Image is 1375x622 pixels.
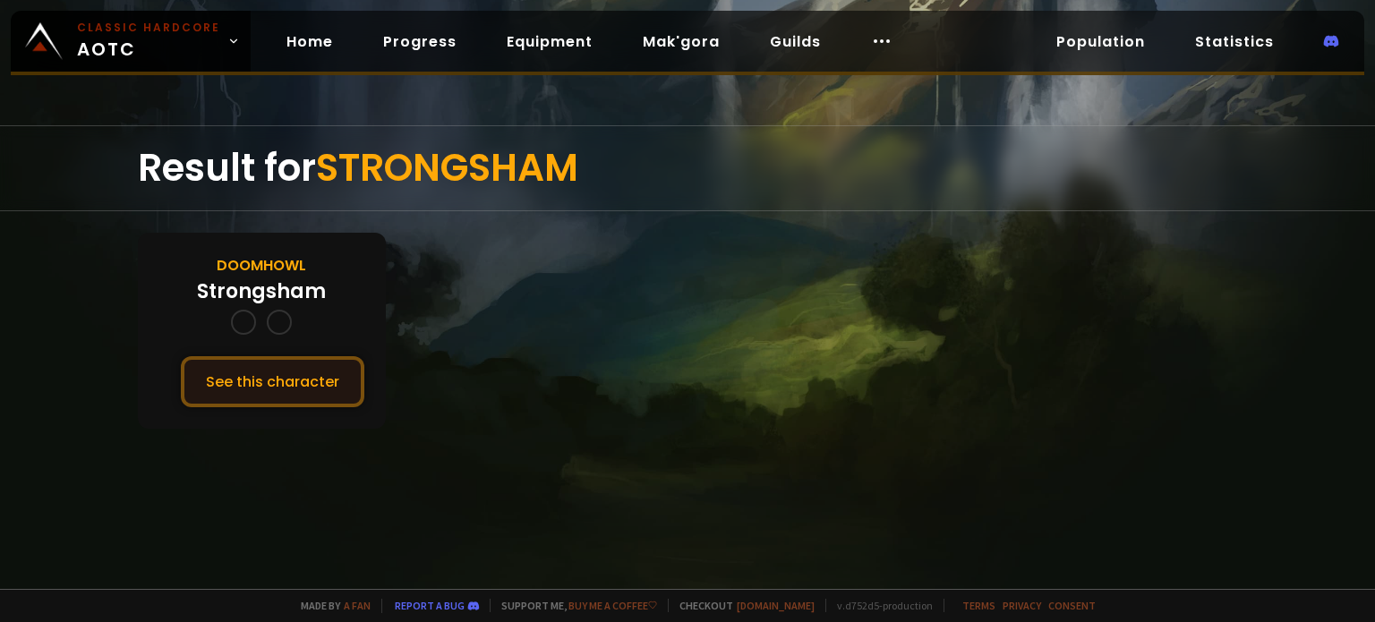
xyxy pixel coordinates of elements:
div: Result for [138,126,1238,210]
a: a fan [344,599,371,612]
span: v. d752d5 - production [825,599,933,612]
small: Classic Hardcore [77,20,220,36]
a: Terms [962,599,995,612]
a: Equipment [492,23,607,60]
a: Privacy [1003,599,1041,612]
a: Home [272,23,347,60]
div: Doomhowl [217,254,306,277]
span: Support me, [490,599,657,612]
span: STRONGSHAM [316,141,578,194]
a: Consent [1048,599,1096,612]
a: Report a bug [395,599,465,612]
span: Made by [290,599,371,612]
a: Statistics [1181,23,1288,60]
a: [DOMAIN_NAME] [737,599,815,612]
span: AOTC [77,20,220,63]
a: Guilds [756,23,835,60]
button: See this character [181,356,364,407]
a: Mak'gora [628,23,734,60]
a: Progress [369,23,471,60]
span: Checkout [668,599,815,612]
a: Population [1042,23,1159,60]
a: Classic HardcoreAOTC [11,11,251,72]
a: Buy me a coffee [568,599,657,612]
div: Strongsham [197,277,326,306]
